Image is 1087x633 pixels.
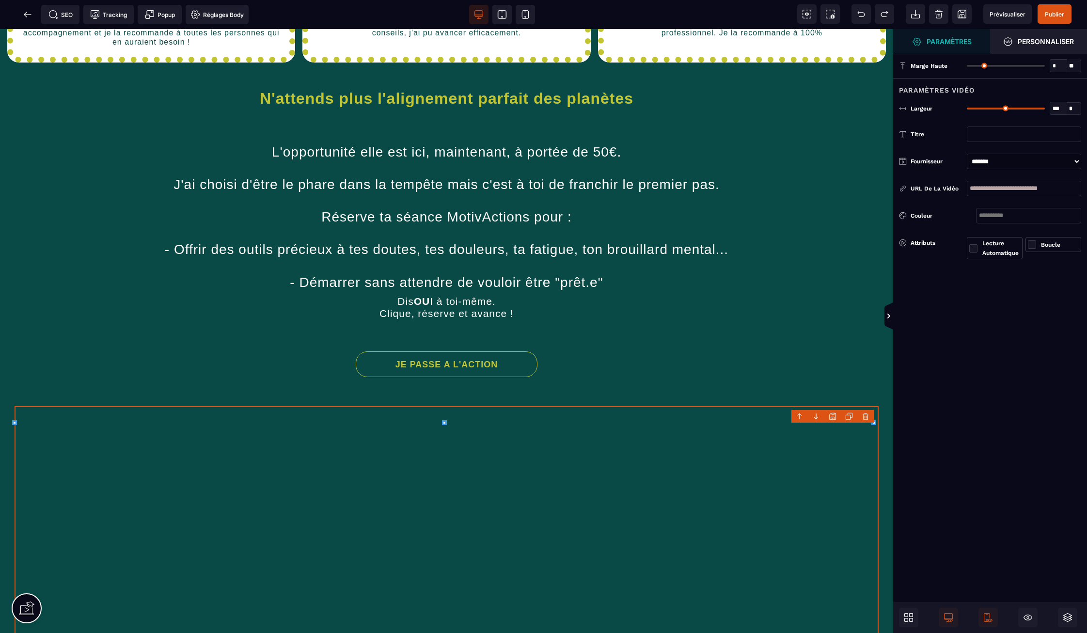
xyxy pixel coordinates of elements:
span: Capture d'écran [820,4,840,24]
strong: Paramètres [927,38,972,45]
span: Afficher le mobile [978,608,998,627]
div: Paramètres vidéo [893,78,1087,96]
span: Popup [145,10,175,19]
span: Afficher les vues [893,302,903,331]
h1: N'attends plus l'alignement parfait des planètes [15,55,879,83]
span: Rétablir [875,4,894,24]
div: Attributs [899,237,967,249]
span: Voir les composants [797,4,817,24]
div: Fournisseur [911,157,962,166]
span: SEO [48,10,73,19]
text: Dis I à toi-même. Clique, réserve et avance ! [15,264,879,293]
div: URL de la vidéo [911,184,962,193]
span: Ouvrir le gestionnaire de styles [893,29,990,54]
span: Nettoyage [929,4,948,24]
strong: Personnaliser [1018,38,1074,45]
span: Aperçu [983,4,1032,24]
div: Couleur [911,211,971,221]
span: Marge haute [911,62,947,70]
span: Prévisualiser [990,11,1025,18]
span: Voir mobile [516,5,535,24]
button: JE PASSE A L'ACTION [356,322,537,348]
span: Réglages Body [190,10,244,19]
span: Créer une alerte modale [138,5,182,24]
span: Enregistrer [952,4,972,24]
span: Ouvrir les calques [1058,608,1077,627]
div: Lecture automatique [982,238,1020,258]
span: Métadata SEO [41,5,79,24]
span: Masquer le bloc [1018,608,1038,627]
span: Défaire [851,4,871,24]
span: Afficher le desktop [939,608,958,627]
span: Retour [18,5,37,24]
span: Importer [906,4,925,24]
span: Favicon [186,5,249,24]
span: Publier [1045,11,1064,18]
span: Ouvrir les blocs [899,608,918,627]
span: Tracking [90,10,127,19]
span: Largeur [911,105,932,112]
div: Boucle [1041,240,1079,250]
span: Enregistrer le contenu [1038,4,1071,24]
text: L'opportunité elle est ici, maintenant, à portée de 50€. J'ai choisi d'être le phare dans la temp... [15,112,879,264]
span: Voir bureau [469,5,488,24]
span: Code de suivi [83,5,134,24]
b: OU [414,267,430,278]
div: Titre [911,129,962,139]
span: Ouvrir le gestionnaire de styles [990,29,1087,54]
span: Voir tablette [492,5,512,24]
